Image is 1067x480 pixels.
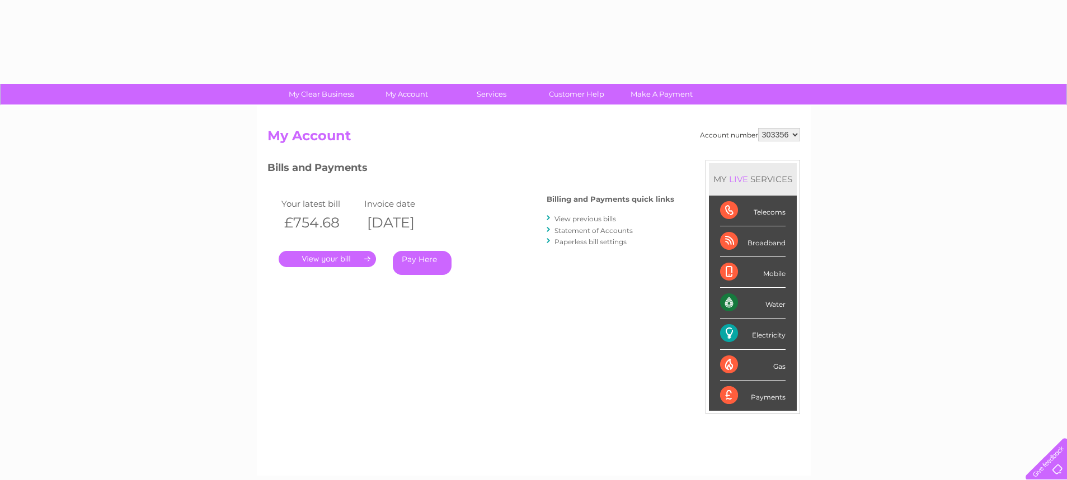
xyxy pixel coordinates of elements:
[700,128,800,141] div: Account number
[267,160,674,179] h3: Bills and Payments
[554,237,627,246] a: Paperless bill settings
[275,84,368,104] a: My Clear Business
[445,84,538,104] a: Services
[267,128,800,149] h2: My Account
[720,196,786,226] div: Telecoms
[709,163,797,195] div: MY SERVICES
[615,84,708,104] a: Make A Payment
[720,350,786,381] div: Gas
[554,215,616,223] a: View previous bills
[720,288,786,319] div: Water
[720,257,786,288] div: Mobile
[361,196,445,211] td: Invoice date
[530,84,623,104] a: Customer Help
[720,226,786,257] div: Broadband
[279,196,362,211] td: Your latest bill
[361,211,445,234] th: [DATE]
[547,195,674,203] h4: Billing and Payments quick links
[554,226,633,235] a: Statement of Accounts
[720,381,786,411] div: Payments
[279,251,376,267] a: .
[360,84,453,104] a: My Account
[393,251,452,275] a: Pay Here
[279,211,362,234] th: £754.68
[727,174,750,184] div: LIVE
[720,319,786,349] div: Electricity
